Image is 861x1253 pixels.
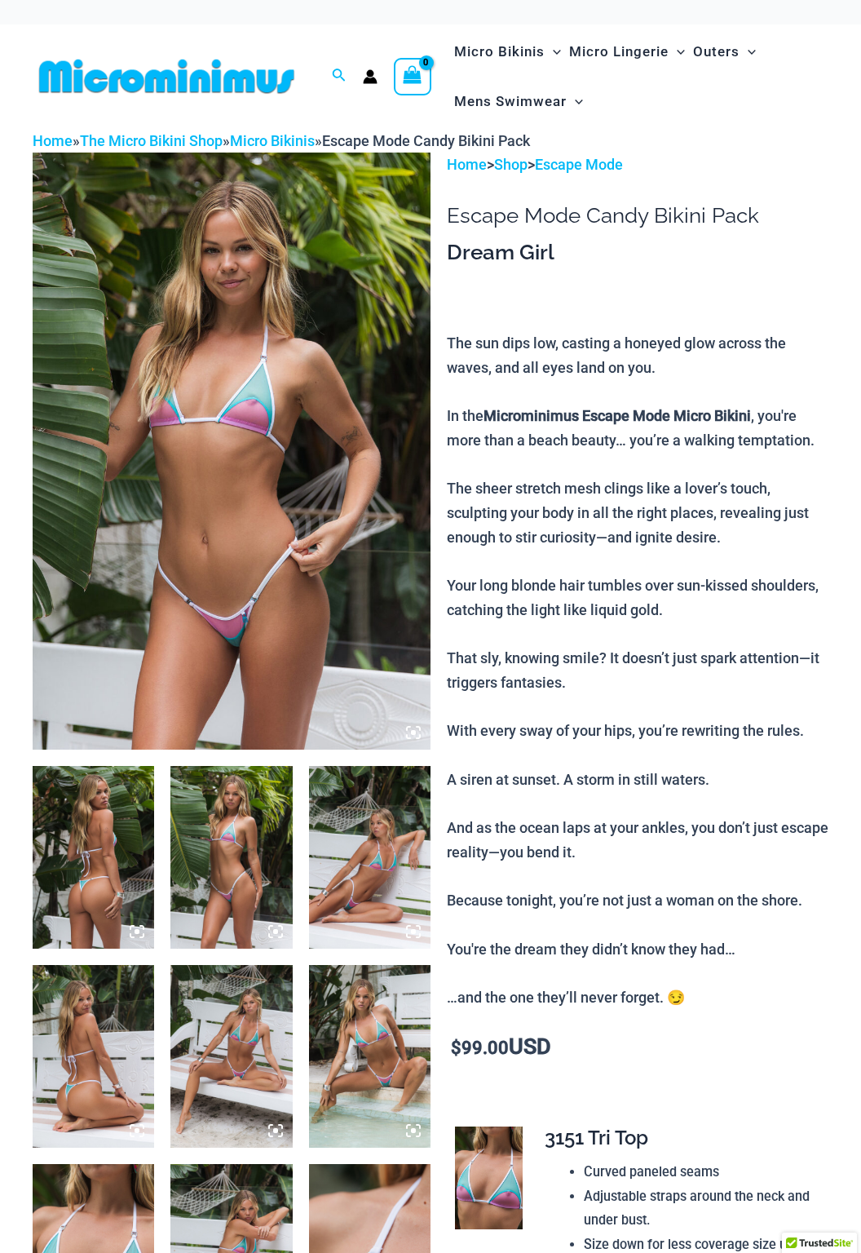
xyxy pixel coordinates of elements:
a: OutersMenu ToggleMenu Toggle [689,27,760,77]
a: Escape Mode [535,156,623,173]
img: Escape Mode Candy 3151 Top [455,1127,523,1229]
img: MM SHOP LOGO FLAT [33,58,301,95]
span: Escape Mode Candy Bikini Pack [322,132,530,149]
p: > > [447,153,828,177]
span: Mens Swimwear [454,81,567,122]
span: Micro Bikinis [454,31,545,73]
span: 3151 Tri Top [545,1126,648,1149]
a: Micro BikinisMenu ToggleMenu Toggle [450,27,565,77]
b: Microminimus Escape Mode Micro Bikini [483,407,751,424]
img: Escape Mode Candy 3151 Top 4151 Bottom [33,153,430,750]
li: Adjustable straps around the neck and under bust. [584,1184,815,1233]
a: Account icon link [363,69,378,84]
a: Home [33,132,73,149]
span: Menu Toggle [567,81,583,122]
p: The sun dips low, casting a honeyed glow across the waves, and all eyes land on you. In the , you... [447,331,828,1010]
a: Search icon link [332,66,347,86]
a: Shop [494,156,528,173]
img: Escape Mode Candy 3151 Top 4151 Bottom [170,965,292,1148]
img: Escape Mode Candy 3151 Top 4151 Bottom [33,766,154,949]
a: Micro Bikinis [230,132,315,149]
a: Micro LingerieMenu ToggleMenu Toggle [565,27,689,77]
h1: Escape Mode Candy Bikini Pack [447,203,828,228]
bdi: 99.00 [451,1038,509,1058]
span: Menu Toggle [545,31,561,73]
img: Escape Mode Candy 3151 Top 4151 Bottom [33,965,154,1148]
span: Menu Toggle [669,31,685,73]
img: Escape Mode Candy 3151 Top 4151 Bottom [170,766,292,949]
span: Outers [693,31,740,73]
a: Mens SwimwearMenu ToggleMenu Toggle [450,77,587,126]
span: » » » [33,132,530,149]
a: Home [447,156,487,173]
img: Escape Mode Candy 3151 Top 4151 Bottom [309,965,430,1148]
span: Micro Lingerie [569,31,669,73]
p: USD [447,1035,828,1060]
a: The Micro Bikini Shop [80,132,223,149]
nav: Site Navigation [448,24,828,129]
span: Menu Toggle [740,31,756,73]
a: View Shopping Cart, empty [394,58,431,95]
img: Escape Mode Candy 3151 Top 4151 Bottom 08Escape Mode Candy 3151 Top 4151 Bottom [309,766,430,949]
li: Curved paneled seams [584,1160,815,1184]
h3: Dream Girl [447,239,828,267]
span: $ [451,1038,461,1058]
